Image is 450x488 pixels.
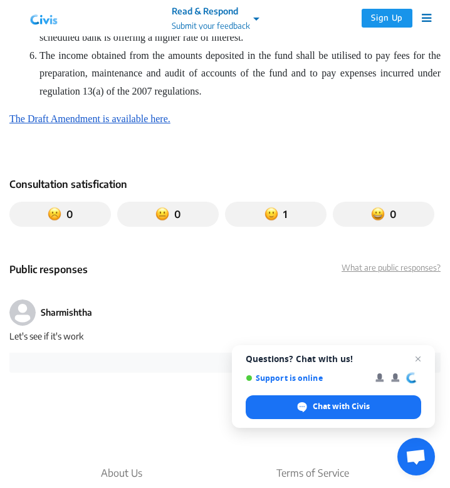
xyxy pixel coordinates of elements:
[276,465,349,480] li: Terms of Service
[9,113,170,124] span: The Draft Amendment is available here.
[41,306,92,319] p: Sharmishtha
[411,351,426,366] span: Close chat
[39,50,443,97] span: The income obtained from the amounts deposited in the fund shall be utilised to pay fees for the ...
[362,9,412,28] button: Sign Up
[9,262,88,284] p: Public responses
[9,112,170,125] a: The Draft Amendment is available here.
[342,262,441,274] p: What are public responses?
[19,9,69,28] img: navlogo.png
[246,373,367,383] span: Support is online
[397,438,435,475] div: Open chat
[9,177,441,192] p: Consultation satisfication
[155,207,169,222] img: somewhat_dissatisfied.svg
[371,207,385,222] img: satisfied.svg
[313,401,370,412] span: Chat with Civis
[9,299,36,326] img: person-default.svg
[246,354,421,364] span: Questions? Chat with us!
[169,207,181,222] p: 0
[278,207,287,222] p: 1
[172,20,250,33] p: Submit your feedback
[101,465,199,480] li: About Us
[264,207,278,222] img: somewhat_satisfied.svg
[246,395,421,419] div: Chat with Civis
[385,207,396,222] p: 0
[9,330,441,343] p: Let's see if it's work
[48,207,61,222] img: dissatisfied.svg
[39,14,443,43] span: TRAI can transfer the amount from one bank to any other bank if it is of the view that any other ...
[61,207,73,222] p: 0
